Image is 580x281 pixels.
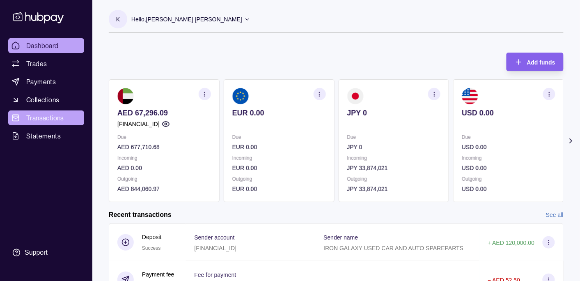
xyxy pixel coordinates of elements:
[347,143,441,152] p: JPY 0
[462,184,555,193] p: USD 0.00
[347,133,441,142] p: Due
[26,59,47,69] span: Trades
[462,143,555,152] p: USD 0.00
[117,120,160,129] p: [FINANCIAL_ID]
[117,184,211,193] p: AED 844,060.97
[546,210,564,219] a: See all
[323,245,463,251] p: IRON GALAXY USED CAR AND AUTO SPAREPARTS
[8,56,84,71] a: Trades
[117,164,211,173] p: AED 0.00
[462,88,478,104] img: us
[323,234,358,241] p: Sender name
[8,129,84,143] a: Statements
[117,88,134,104] img: ae
[462,133,555,142] p: Due
[116,15,120,24] p: K
[8,92,84,107] a: Collections
[347,184,441,193] p: JPY 33,874,021
[117,175,211,184] p: Outgoing
[25,248,48,257] div: Support
[117,143,211,152] p: AED 677,710.68
[232,175,326,184] p: Outgoing
[462,108,555,117] p: USD 0.00
[232,88,249,104] img: eu
[109,210,172,219] h2: Recent transactions
[462,164,555,173] p: USD 0.00
[347,88,364,104] img: jp
[142,245,160,251] span: Success
[26,95,59,105] span: Collections
[527,59,555,66] span: Add funds
[232,108,326,117] p: EUR 0.00
[232,184,326,193] p: EUR 0.00
[8,244,84,261] a: Support
[462,175,555,184] p: Outgoing
[26,131,61,141] span: Statements
[117,133,211,142] p: Due
[8,38,84,53] a: Dashboard
[194,234,234,241] p: Sender account
[232,154,326,163] p: Incoming
[26,41,59,51] span: Dashboard
[347,164,441,173] p: JPY 33,874,021
[347,175,441,184] p: Outgoing
[26,77,56,87] span: Payments
[117,154,211,163] p: Incoming
[232,164,326,173] p: EUR 0.00
[194,245,236,251] p: [FINANCIAL_ID]
[8,74,84,89] a: Payments
[488,240,534,246] p: + AED 120,000.00
[26,113,64,123] span: Transactions
[507,53,564,71] button: Add funds
[232,143,326,152] p: EUR 0.00
[117,108,211,117] p: AED 67,296.09
[8,111,84,125] a: Transactions
[142,270,174,279] p: Payment fee
[232,133,326,142] p: Due
[347,154,441,163] p: Incoming
[131,15,242,24] p: Hello, [PERSON_NAME] [PERSON_NAME]
[462,154,555,163] p: Incoming
[142,233,161,242] p: Deposit
[347,108,441,117] p: JPY 0
[194,272,236,278] p: Fee for payment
